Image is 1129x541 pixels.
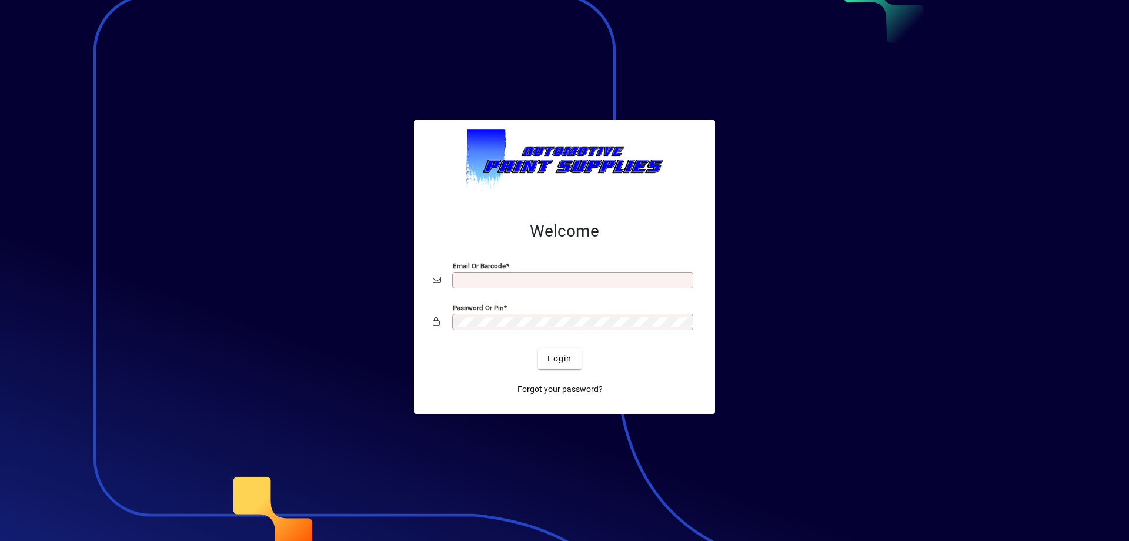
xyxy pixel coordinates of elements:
[453,262,506,270] mat-label: Email or Barcode
[433,221,696,241] h2: Welcome
[547,353,572,365] span: Login
[513,379,607,400] a: Forgot your password?
[517,383,603,396] span: Forgot your password?
[453,304,503,312] mat-label: Password or Pin
[538,348,581,369] button: Login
